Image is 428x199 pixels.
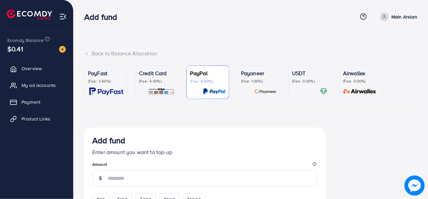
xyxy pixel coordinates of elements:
span: Overview [21,65,42,72]
img: card [254,88,277,95]
p: (Fee: 0.00%) [343,79,379,84]
a: Product Links [5,112,68,126]
p: Credit Card [139,69,175,77]
span: $0.41 [7,44,23,54]
img: logo [7,9,52,20]
a: Main Arslan [377,12,417,21]
a: Payment [5,95,68,109]
img: menu [59,13,67,20]
img: image [405,176,425,196]
p: Enter amount you want to top-up [92,148,318,156]
span: My ad accounts [21,82,56,89]
p: USDT [292,69,328,77]
p: Airwallex [343,69,379,77]
span: Ecomdy Balance [7,37,44,44]
img: image [59,46,66,53]
span: Product Links [21,115,50,122]
div: Back to Balance Allocation [84,50,417,57]
p: Main Arslan [391,13,417,21]
p: Payoneer [241,69,277,77]
img: card [320,88,328,95]
p: (Fee: 0.00%) [292,79,328,84]
img: card [341,88,379,95]
p: (Fee: 3.60%) [88,79,124,84]
img: card [148,88,175,95]
span: Payment [21,99,40,105]
a: Overview [5,62,68,75]
legend: Amount [92,161,318,170]
img: card [89,88,124,95]
p: (Fee: 4.00%) [139,79,175,84]
p: PayPal [190,69,226,77]
h3: Add fund [84,12,123,22]
a: My ad accounts [5,79,68,92]
p: (Fee: 1.00%) [241,79,277,84]
p: PayFast [88,69,124,77]
h3: Add fund [92,136,125,145]
img: card [203,88,226,95]
p: (Fee: 4.50%) [190,79,226,84]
